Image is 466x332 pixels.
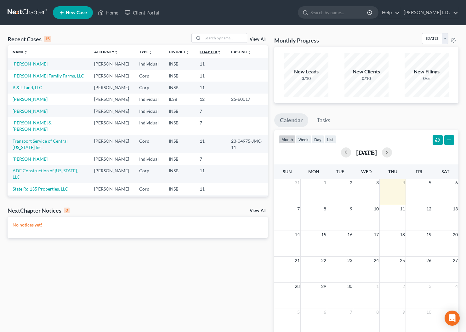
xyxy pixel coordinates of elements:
td: Corp [134,82,164,93]
span: 25 [399,257,406,264]
td: Corp [134,165,164,183]
input: Search by name... [203,33,247,43]
a: Client Portal [122,7,162,18]
button: week [296,135,311,144]
div: 0/5 [405,75,449,82]
a: ADF Construction of [US_STATE], LLC [13,168,78,180]
span: New Case [66,10,87,15]
a: Help [379,7,400,18]
td: INSB [164,195,195,213]
td: [PERSON_NAME] [89,82,134,93]
a: View All [250,209,265,213]
td: 11 [195,70,226,82]
i: unfold_more [114,50,118,54]
div: 3/10 [284,75,328,82]
td: INSB [164,135,195,153]
td: 11 [195,165,226,183]
i: unfold_more [186,50,190,54]
a: Attorneyunfold_more [94,49,118,54]
td: 11 [195,58,226,70]
span: 15 [321,231,327,238]
span: 23 [347,257,353,264]
span: Sat [441,169,449,174]
td: [PERSON_NAME] [89,195,134,213]
div: 0/10 [344,75,389,82]
td: [PERSON_NAME] [89,94,134,105]
a: [PERSON_NAME] [13,61,48,66]
span: 16 [347,231,353,238]
td: 23-04975-JMC-11 [226,135,268,153]
td: [PERSON_NAME] [89,153,134,165]
div: Recent Cases [8,35,51,43]
a: Typeunfold_more [139,49,152,54]
a: Chapterunfold_more [200,49,221,54]
td: [PERSON_NAME] [89,117,134,135]
td: 7 [195,117,226,135]
a: Tasks [311,113,336,127]
span: 6 [455,179,458,186]
span: 11 [452,308,458,316]
td: [PERSON_NAME] [89,183,134,195]
td: [PERSON_NAME] [89,135,134,153]
span: 18 [399,231,406,238]
td: INSB [164,70,195,82]
td: [PERSON_NAME] [89,70,134,82]
span: 5 [428,179,432,186]
div: New Leads [284,68,328,75]
span: Tue [336,169,344,174]
span: 20 [452,231,458,238]
a: Transport Service of Central [US_STATE] Inc. [13,138,68,150]
span: Thu [388,169,397,174]
button: month [279,135,296,144]
a: [PERSON_NAME] LLC [401,7,458,18]
a: Home [95,7,122,18]
div: New Clients [344,68,389,75]
span: 31 [294,179,300,186]
span: 10 [373,205,379,213]
td: Individual [134,117,164,135]
span: 9 [402,308,406,316]
td: 7 [195,105,226,117]
td: INSB [164,58,195,70]
a: View All [250,37,265,42]
span: 3 [376,179,379,186]
span: 30 [347,283,353,290]
h2: [DATE] [356,149,377,156]
span: 2 [349,179,353,186]
td: 11 [195,183,226,195]
td: Individual [134,58,164,70]
span: 19 [426,231,432,238]
i: unfold_more [149,50,152,54]
td: INSB [164,165,195,183]
span: 7 [349,308,353,316]
i: unfold_more [217,50,221,54]
a: Nameunfold_more [13,49,28,54]
a: [PERSON_NAME] [13,108,48,114]
span: 11 [399,205,406,213]
td: Corp [134,70,164,82]
span: 4 [455,283,458,290]
div: Open Intercom Messenger [445,311,460,326]
span: 10 [426,308,432,316]
a: B & L Land, LLC [13,85,42,90]
span: 7 [297,205,300,213]
span: Sun [283,169,292,174]
span: 14 [294,231,300,238]
span: 24 [373,257,379,264]
div: 0 [64,208,70,213]
td: [PERSON_NAME] [89,105,134,117]
span: 12 [426,205,432,213]
a: State Rd 135 Properties, LLC [13,186,68,192]
td: 7 [195,153,226,165]
a: [PERSON_NAME] & [PERSON_NAME] [13,120,52,132]
span: Wed [361,169,372,174]
span: 1 [323,179,327,186]
span: 5 [297,308,300,316]
i: unfold_more [247,50,251,54]
td: Corp [134,135,164,153]
td: ILSB [164,94,195,105]
td: [PERSON_NAME] [89,58,134,70]
button: day [311,135,324,144]
span: Mon [308,169,319,174]
span: 26 [426,257,432,264]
